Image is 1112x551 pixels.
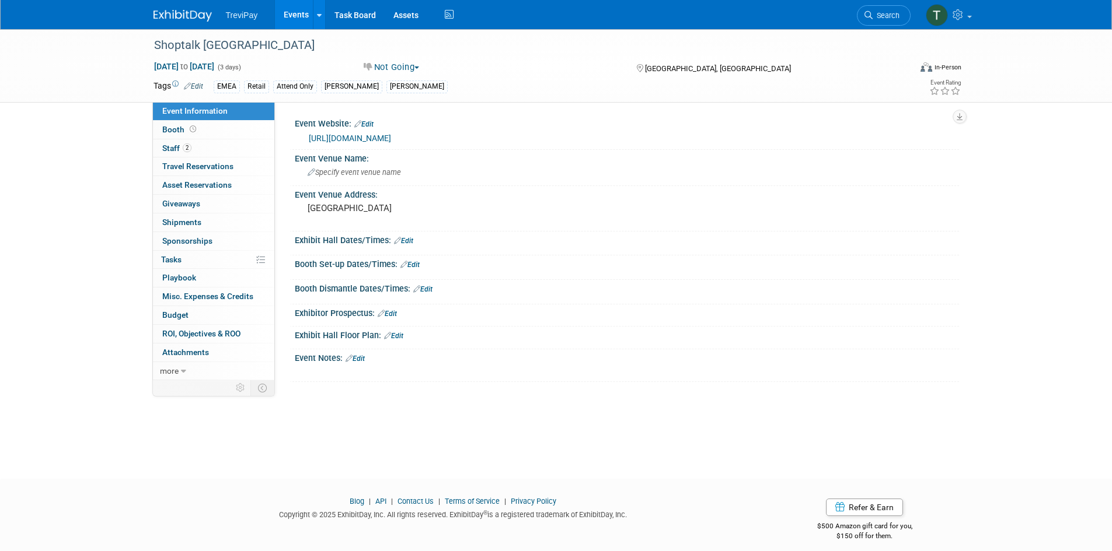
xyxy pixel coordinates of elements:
[388,497,396,506] span: |
[857,5,911,26] a: Search
[162,236,212,245] span: Sponsorships
[295,231,959,247] div: Exhibit Hall Dates/Times:
[501,497,509,506] span: |
[183,143,191,152] span: 2
[321,80,382,93] div: [PERSON_NAME]
[162,180,232,189] span: Asset Reservations
[162,143,191,153] span: Staff
[162,273,196,282] span: Playbook
[295,255,959,271] div: Booth Set-up Dates/Times:
[226,10,258,20] span: TreviPay
[244,80,269,93] div: Retail
[217,64,241,71] span: (3 days)
[295,186,959,201] div: Event Venue Address:
[162,199,200,208] span: Giveaways
[150,35,893,56] div: Shoptalk [GEOGRAPHIC_DATA]
[162,310,189,320] span: Budget
[231,380,251,395] td: Personalize Event Tab Strip
[308,168,401,177] span: Specify event venue name
[295,115,959,130] div: Event Website:
[435,497,443,506] span: |
[162,106,228,115] span: Event Information
[153,176,274,194] a: Asset Reservations
[154,80,203,93] td: Tags
[400,261,420,269] a: Edit
[153,343,274,362] a: Attachments
[295,280,959,295] div: Booth Dismantle Dates/Times:
[162,162,233,171] span: Travel Reservations
[153,269,274,287] a: Playbook
[273,80,317,93] div: Attend Only
[398,497,434,506] a: Contact Us
[154,10,212,22] img: ExhibitDay
[153,102,274,120] a: Event Information
[162,292,253,301] span: Misc. Expenses & Credits
[162,329,240,338] span: ROI, Objectives & ROO
[187,125,198,134] span: Booth not reserved yet
[295,349,959,364] div: Event Notes:
[354,120,374,128] a: Edit
[384,332,403,340] a: Edit
[826,499,903,516] a: Refer & Earn
[162,217,201,227] span: Shipments
[161,255,182,264] span: Tasks
[378,310,397,318] a: Edit
[153,157,274,176] a: Travel Reservations
[645,64,791,73] span: [GEOGRAPHIC_DATA], [GEOGRAPHIC_DATA]
[153,287,274,306] a: Misc. Expenses & Credits
[295,150,959,164] div: Event Venue Name:
[153,251,274,269] a: Tasks
[926,4,948,26] img: Tara DePaepe
[771,531,959,541] div: $150 off for them.
[153,362,274,380] a: more
[153,306,274,324] a: Budget
[153,232,274,250] a: Sponsorships
[162,125,198,134] span: Booth
[153,213,274,231] a: Shipments
[360,61,424,73] button: Not Going
[250,380,274,395] td: Toggle Event Tabs
[160,366,179,375] span: more
[153,195,274,213] a: Giveaways
[214,80,240,93] div: EMEA
[295,327,959,342] div: Exhibit Hall Floor Plan:
[184,82,203,90] a: Edit
[771,514,959,541] div: $500 Amazon gift card for you,
[394,237,413,245] a: Edit
[445,497,500,506] a: Terms of Service
[483,510,487,516] sup: ®
[153,121,274,139] a: Booth
[153,139,274,157] a: Staff2
[179,62,190,71] span: to
[162,348,209,357] span: Attachments
[413,285,433,293] a: Edit
[295,304,959,320] div: Exhibitor Prospectus:
[929,80,961,86] div: Event Rating
[511,497,556,506] a: Privacy Policy
[346,355,365,363] a: Edit
[366,497,374,506] span: |
[873,11,900,20] span: Search
[154,61,215,72] span: [DATE] [DATE]
[309,134,391,143] a: [URL][DOMAIN_NAME]
[308,203,559,213] pre: [GEOGRAPHIC_DATA]
[350,497,364,506] a: Blog
[842,61,962,78] div: Event Format
[154,507,754,520] div: Copyright © 2025 ExhibitDay, Inc. All rights reserved. ExhibitDay is a registered trademark of Ex...
[386,80,448,93] div: [PERSON_NAME]
[153,325,274,343] a: ROI, Objectives & ROO
[921,62,932,72] img: Format-Inperson.png
[934,63,961,72] div: In-Person
[375,497,386,506] a: API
